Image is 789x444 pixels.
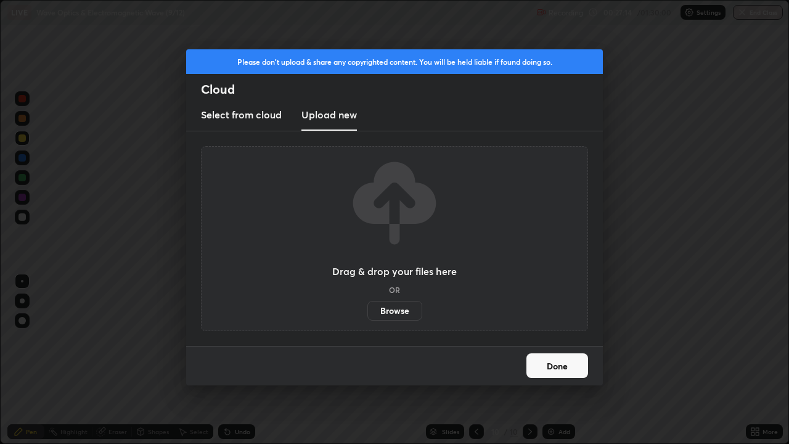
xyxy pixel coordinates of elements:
[526,353,588,378] button: Done
[332,266,457,276] h3: Drag & drop your files here
[301,107,357,122] h3: Upload new
[201,107,282,122] h3: Select from cloud
[389,286,400,294] h5: OR
[201,81,603,97] h2: Cloud
[186,49,603,74] div: Please don't upload & share any copyrighted content. You will be held liable if found doing so.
